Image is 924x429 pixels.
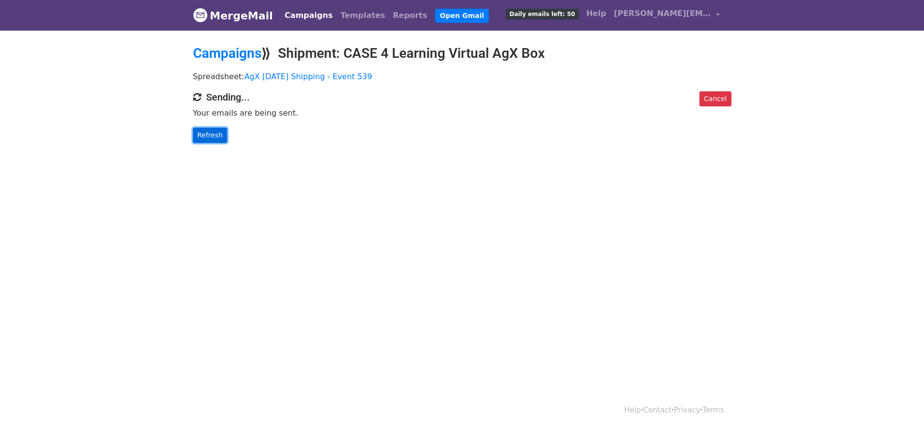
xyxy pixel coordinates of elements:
[502,4,582,23] a: Daily emails left: 50
[193,108,731,118] p: Your emails are being sent.
[702,406,724,414] a: Terms
[193,5,273,26] a: MergeMail
[389,6,431,25] a: Reports
[624,406,641,414] a: Help
[193,128,227,143] a: Refresh
[614,8,711,19] span: [PERSON_NAME][EMAIL_ADDRESS][PERSON_NAME][DOMAIN_NAME]
[193,71,731,82] p: Spreadsheet:
[193,45,261,61] a: Campaigns
[583,4,610,23] a: Help
[699,91,731,106] a: Cancel
[643,406,671,414] a: Contact
[506,9,578,19] span: Daily emails left: 50
[337,6,389,25] a: Templates
[193,8,208,22] img: MergeMail logo
[610,4,724,27] a: [PERSON_NAME][EMAIL_ADDRESS][PERSON_NAME][DOMAIN_NAME]
[193,91,731,103] h4: Sending...
[674,406,700,414] a: Privacy
[244,72,373,81] a: AgX [DATE] Shipping - Event 539
[435,9,489,23] a: Open Gmail
[193,45,731,62] h2: ⟫ Shipment: CASE 4 Learning Virtual AgX Box
[875,382,924,429] iframe: Chat Widget
[281,6,337,25] a: Campaigns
